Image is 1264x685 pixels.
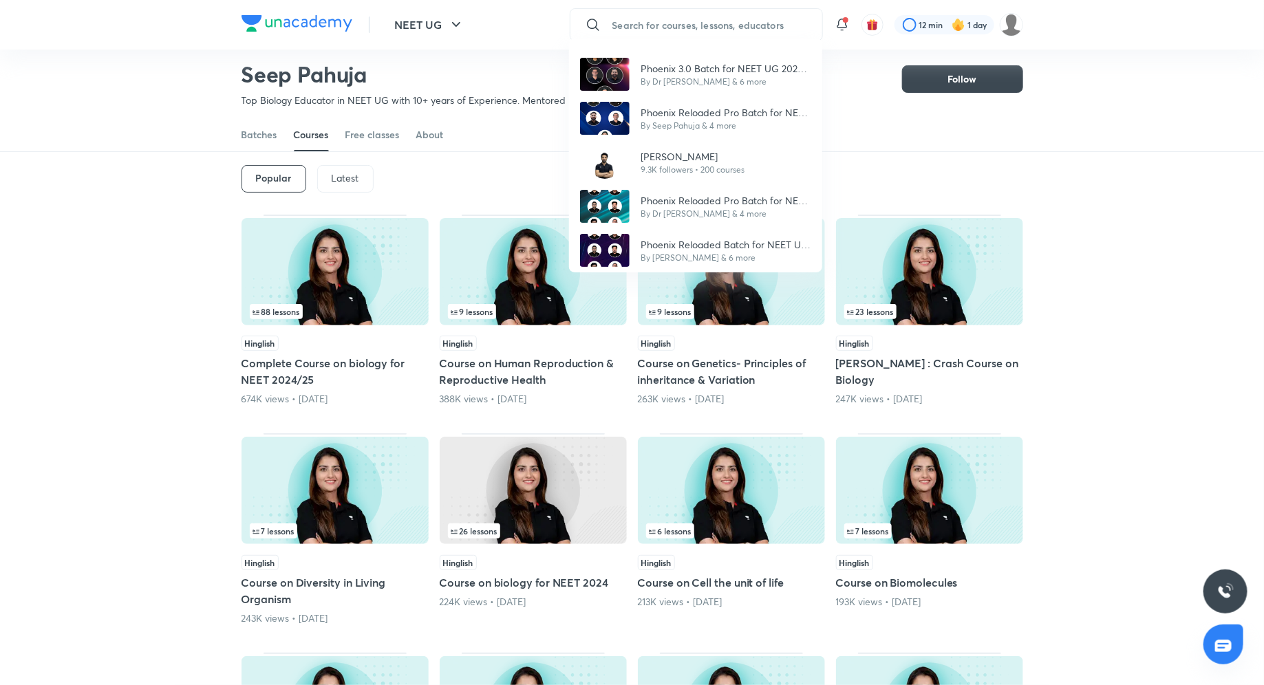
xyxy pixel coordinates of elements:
[569,184,822,228] a: AvatarPhoenix Reloaded Pro Batch for NEET UG 2026 by Team Super SixBy Dr [PERSON_NAME] & 4 more
[580,234,630,267] img: Avatar
[641,193,811,208] p: Phoenix Reloaded Pro Batch for NEET UG 2026 by Team Super Six
[580,58,630,91] img: Avatar
[641,208,811,220] p: By Dr [PERSON_NAME] & 4 more
[641,61,811,76] p: Phoenix 3.0 Batch for NEET UG 2026 by Team Titans
[641,76,811,88] p: By Dr [PERSON_NAME] & 6 more
[641,164,745,176] p: 9.3K followers • 200 courses
[641,252,811,264] p: By [PERSON_NAME] & 6 more
[569,228,822,272] a: AvatarPhoenix Reloaded Batch for NEET UG 2026 by Team Super SixBy [PERSON_NAME] & 6 more
[569,96,822,140] a: AvatarPhoenix Reloaded Pro Batch for NEET UG 2026 by Team TitansBy Seep Pahuja & 4 more
[588,146,621,179] img: Avatar
[641,237,811,252] p: Phoenix Reloaded Batch for NEET UG 2026 by Team Super Six
[580,102,630,135] img: Avatar
[580,190,630,223] img: Avatar
[641,149,745,164] p: [PERSON_NAME]
[1217,583,1234,600] img: ttu
[641,120,811,132] p: By Seep Pahuja & 4 more
[569,52,822,96] a: AvatarPhoenix 3.0 Batch for NEET UG 2026 by Team TitansBy Dr [PERSON_NAME] & 6 more
[641,105,811,120] p: Phoenix Reloaded Pro Batch for NEET UG 2026 by Team Titans
[569,140,822,184] a: Avatar[PERSON_NAME]9.3K followers • 200 courses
